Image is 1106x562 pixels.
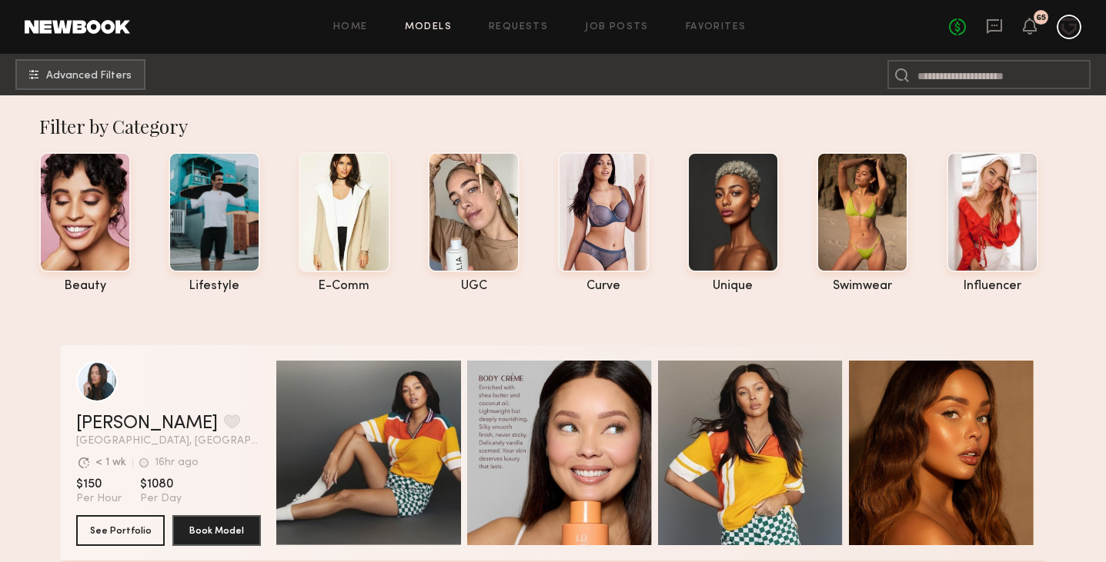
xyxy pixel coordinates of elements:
a: Requests [489,22,548,32]
span: [GEOGRAPHIC_DATA], [GEOGRAPHIC_DATA] [76,436,261,447]
div: curve [558,280,650,293]
span: $150 [76,477,122,492]
div: 16hr ago [155,457,199,468]
span: Per Day [140,492,182,506]
button: See Portfolio [76,515,165,546]
div: unique [687,280,779,293]
a: Favorites [686,22,747,32]
button: Advanced Filters [15,59,145,90]
a: Home [333,22,368,32]
div: swimwear [817,280,908,293]
div: < 1 wk [95,457,126,468]
a: [PERSON_NAME] [76,414,218,433]
button: Book Model [172,515,261,546]
div: lifestyle [169,280,260,293]
a: Models [405,22,452,32]
div: Filter by Category [39,114,1082,138]
span: Per Hour [76,492,122,506]
div: beauty [39,280,131,293]
div: UGC [428,280,520,293]
span: $1080 [140,477,182,492]
span: Advanced Filters [46,71,132,81]
div: 65 [1036,14,1046,22]
div: influencer [947,280,1038,293]
a: Job Posts [585,22,649,32]
div: e-comm [299,280,390,293]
